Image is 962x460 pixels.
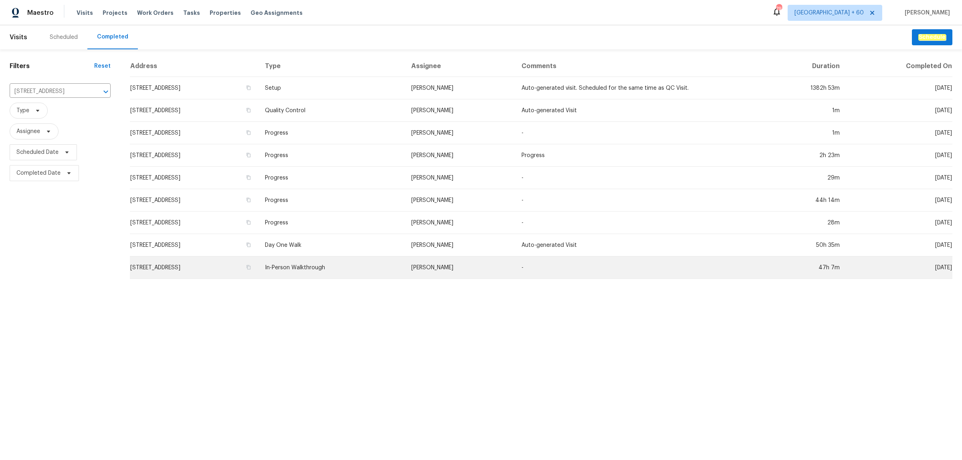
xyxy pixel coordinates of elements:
[405,256,515,279] td: [PERSON_NAME]
[918,34,946,40] em: Schedule
[515,144,762,167] td: Progress
[245,241,252,248] button: Copy Address
[515,256,762,279] td: -
[259,122,405,144] td: Progress
[762,99,847,122] td: 1m
[515,212,762,234] td: -
[846,234,952,256] td: [DATE]
[515,234,762,256] td: Auto-generated Visit
[846,212,952,234] td: [DATE]
[846,56,952,77] th: Completed On
[846,189,952,212] td: [DATE]
[762,144,847,167] td: 2h 23m
[16,127,40,135] span: Assignee
[183,10,200,16] span: Tasks
[259,167,405,189] td: Progress
[259,144,405,167] td: Progress
[259,212,405,234] td: Progress
[245,264,252,271] button: Copy Address
[515,189,762,212] td: -
[762,122,847,144] td: 1m
[405,99,515,122] td: [PERSON_NAME]
[97,33,128,41] div: Completed
[10,62,94,70] h1: Filters
[259,56,405,77] th: Type
[846,99,952,122] td: [DATE]
[94,62,111,70] div: Reset
[259,77,405,99] td: Setup
[259,189,405,212] td: Progress
[515,56,762,77] th: Comments
[405,212,515,234] td: [PERSON_NAME]
[130,256,259,279] td: [STREET_ADDRESS]
[130,167,259,189] td: [STREET_ADDRESS]
[846,256,952,279] td: [DATE]
[846,77,952,99] td: [DATE]
[130,99,259,122] td: [STREET_ADDRESS]
[762,77,847,99] td: 1382h 53m
[245,174,252,181] button: Copy Address
[10,28,27,46] span: Visits
[405,189,515,212] td: [PERSON_NAME]
[405,56,515,77] th: Assignee
[405,77,515,99] td: [PERSON_NAME]
[245,84,252,91] button: Copy Address
[405,122,515,144] td: [PERSON_NAME]
[762,212,847,234] td: 28m
[259,99,405,122] td: Quality Control
[27,9,54,17] span: Maestro
[130,144,259,167] td: [STREET_ADDRESS]
[405,144,515,167] td: [PERSON_NAME]
[515,99,762,122] td: Auto-generated Visit
[130,189,259,212] td: [STREET_ADDRESS]
[912,29,952,46] button: Schedule
[16,169,61,177] span: Completed Date
[100,86,111,97] button: Open
[16,148,59,156] span: Scheduled Date
[259,256,405,279] td: In-Person Walkthrough
[515,77,762,99] td: Auto-generated visit. Scheduled for the same time as QC Visit.
[259,234,405,256] td: Day One Walk
[901,9,950,17] span: [PERSON_NAME]
[137,9,174,17] span: Work Orders
[762,256,847,279] td: 47h 7m
[103,9,127,17] span: Projects
[10,85,88,98] input: Search for an address...
[245,219,252,226] button: Copy Address
[846,167,952,189] td: [DATE]
[405,167,515,189] td: [PERSON_NAME]
[762,56,847,77] th: Duration
[762,234,847,256] td: 50h 35m
[130,77,259,99] td: [STREET_ADDRESS]
[405,234,515,256] td: [PERSON_NAME]
[245,196,252,204] button: Copy Address
[245,151,252,159] button: Copy Address
[776,5,782,13] div: 797
[762,189,847,212] td: 44h 14m
[251,9,303,17] span: Geo Assignments
[130,212,259,234] td: [STREET_ADDRESS]
[130,234,259,256] td: [STREET_ADDRESS]
[77,9,93,17] span: Visits
[515,122,762,144] td: -
[210,9,241,17] span: Properties
[245,129,252,136] button: Copy Address
[846,144,952,167] td: [DATE]
[130,122,259,144] td: [STREET_ADDRESS]
[515,167,762,189] td: -
[130,56,259,77] th: Address
[794,9,864,17] span: [GEOGRAPHIC_DATA] + 60
[846,122,952,144] td: [DATE]
[50,33,78,41] div: Scheduled
[16,107,29,115] span: Type
[762,167,847,189] td: 29m
[245,107,252,114] button: Copy Address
